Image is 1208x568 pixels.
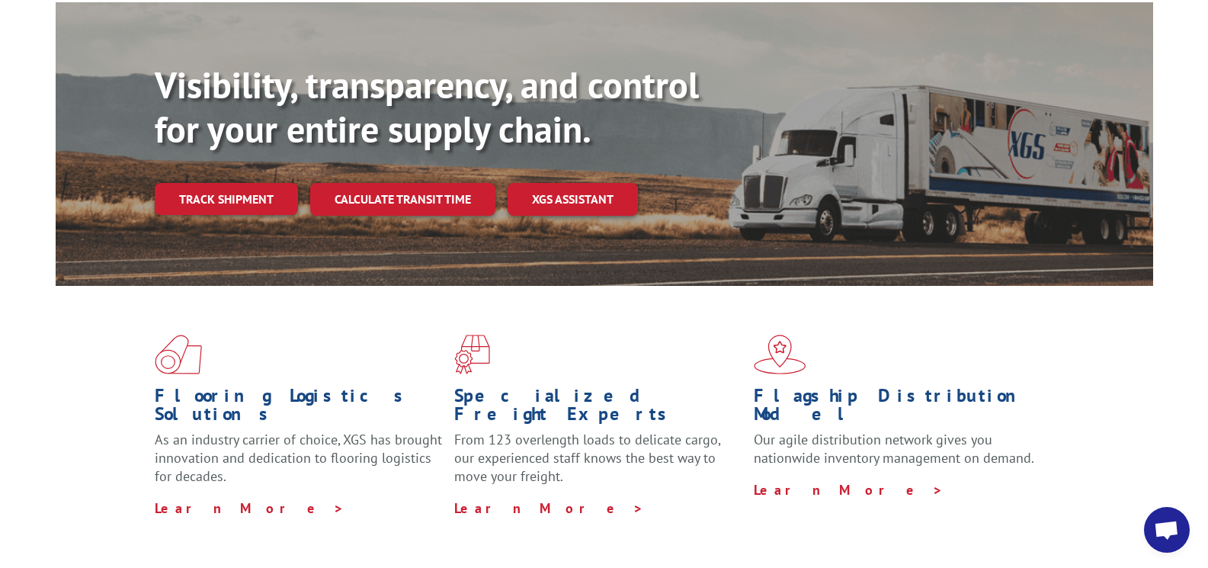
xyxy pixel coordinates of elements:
span: Our agile distribution network gives you nationwide inventory management on demand. [754,431,1034,467]
a: Learn More > [454,499,644,517]
b: Visibility, transparency, and control for your entire supply chain. [155,61,699,152]
img: xgs-icon-flagship-distribution-model-red [754,335,806,374]
img: xgs-icon-total-supply-chain-intelligence-red [155,335,202,374]
a: Open chat [1144,507,1190,553]
h1: Flooring Logistics Solutions [155,387,443,431]
h1: Flagship Distribution Model [754,387,1042,431]
a: Learn More > [754,481,944,499]
a: Calculate transit time [310,183,495,216]
a: Track shipment [155,183,298,215]
img: xgs-icon-focused-on-flooring-red [454,335,490,374]
p: From 123 overlength loads to delicate cargo, our experienced staff knows the best way to move you... [454,431,742,499]
h1: Specialized Freight Experts [454,387,742,431]
span: As an industry carrier of choice, XGS has brought innovation and dedication to flooring logistics... [155,431,442,485]
a: Learn More > [155,499,344,517]
a: XGS ASSISTANT [508,183,638,216]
